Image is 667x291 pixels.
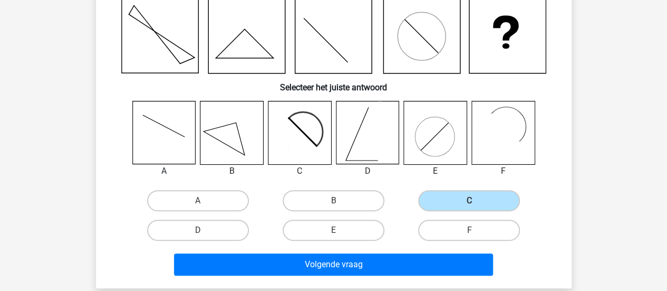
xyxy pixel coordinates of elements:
label: A [147,190,249,211]
div: E [395,165,475,177]
label: F [418,220,520,241]
div: D [328,165,408,177]
div: C [260,165,340,177]
label: B [283,190,384,211]
div: A [124,165,204,177]
label: C [418,190,520,211]
div: B [192,165,272,177]
h6: Selecteer het juiste antwoord [113,74,555,92]
div: F [463,165,543,177]
label: D [147,220,249,241]
label: E [283,220,384,241]
button: Volgende vraag [174,254,493,276]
